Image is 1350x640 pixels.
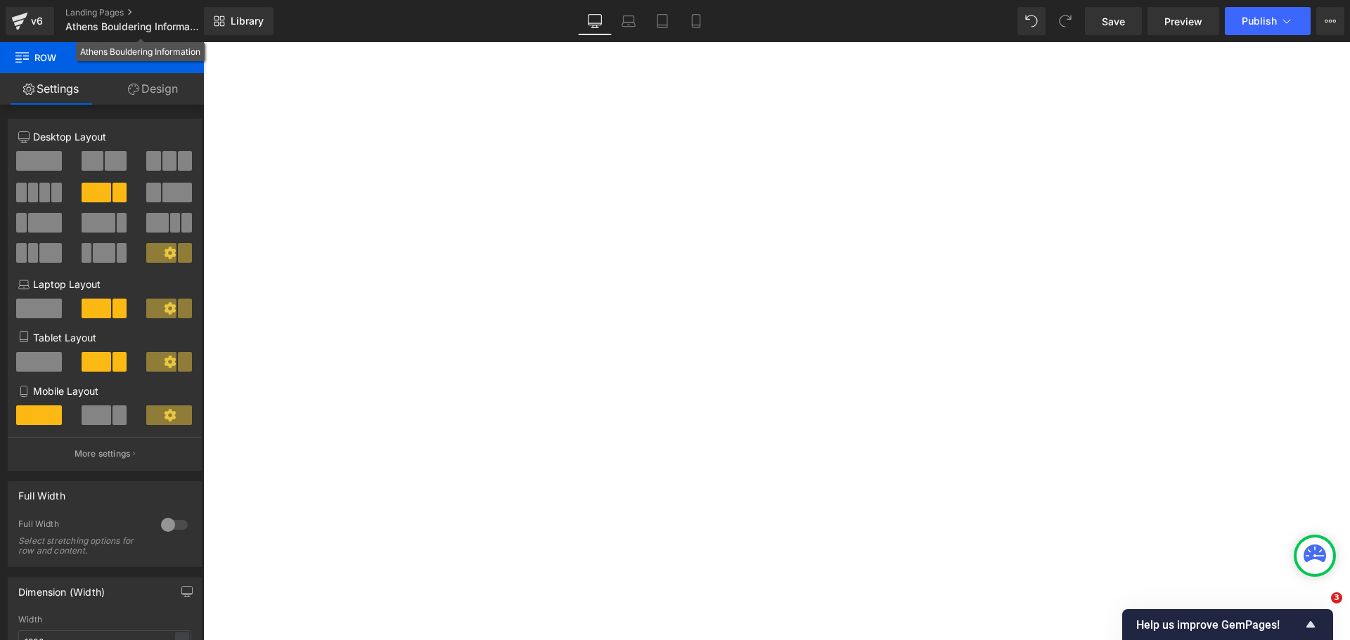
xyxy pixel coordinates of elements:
a: Mobile [679,7,713,35]
a: New Library [204,7,274,35]
div: Full Width [18,482,65,502]
span: Publish [1242,15,1277,27]
a: Tablet [645,7,679,35]
p: Mobile Layout [18,384,191,398]
p: Laptop Layout [18,277,191,292]
a: Design [102,73,204,105]
span: Help us improve GemPages! [1136,618,1302,632]
button: More settings [8,437,201,470]
div: v6 [28,12,46,30]
div: Select stretching options for row and content. [18,536,145,556]
p: More settings [75,448,131,460]
button: Undo [1017,7,1046,35]
span: Row [14,42,155,73]
div: Width [18,615,191,625]
button: More [1316,7,1344,35]
span: 3 [1331,592,1342,603]
button: Redo [1051,7,1079,35]
iframe: Intercom live chat [1302,592,1336,626]
a: Preview [1147,7,1219,35]
div: Athens Bouldering Information [80,44,200,59]
a: Laptop [612,7,645,35]
div: Dimension (Width) [18,578,105,598]
span: Save [1102,14,1125,29]
span: Library [231,15,264,27]
button: Publish [1225,7,1311,35]
button: Show survey - Help us improve GemPages! [1136,616,1319,633]
span: Athens Bouldering Information [65,21,200,32]
p: Tablet Layout [18,330,191,345]
a: v6 [6,7,54,35]
span: Preview [1164,14,1202,29]
a: Desktop [578,7,612,35]
a: Landing Pages [65,7,227,18]
div: Full Width [18,518,147,533]
p: Desktop Layout [18,129,191,144]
